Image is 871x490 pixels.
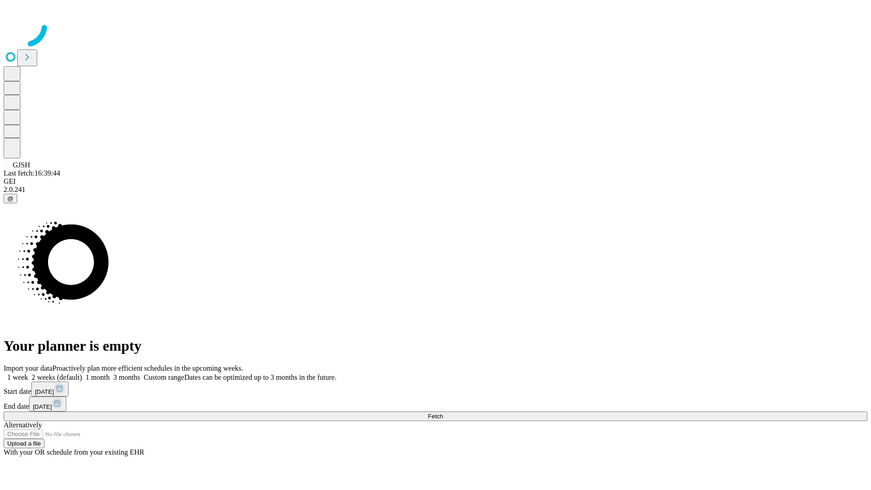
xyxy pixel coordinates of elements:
[7,373,28,381] span: 1 week
[113,373,140,381] span: 3 months
[31,382,69,397] button: [DATE]
[33,403,52,410] span: [DATE]
[184,373,336,381] span: Dates can be optimized up to 3 months in the future.
[4,439,44,448] button: Upload a file
[32,373,82,381] span: 2 weeks (default)
[4,412,867,421] button: Fetch
[4,177,867,186] div: GEI
[4,397,867,412] div: End date
[7,195,14,202] span: @
[13,161,30,169] span: GJSH
[428,413,443,420] span: Fetch
[53,364,243,372] span: Proactively plan more efficient schedules in the upcoming weeks.
[35,388,54,395] span: [DATE]
[4,338,867,354] h1: Your planner is empty
[4,364,53,372] span: Import your data
[4,186,867,194] div: 2.0.241
[4,382,867,397] div: Start date
[144,373,184,381] span: Custom range
[4,448,144,456] span: With your OR schedule from your existing EHR
[29,397,66,412] button: [DATE]
[86,373,110,381] span: 1 month
[4,421,42,429] span: Alternatively
[4,194,17,203] button: @
[4,169,60,177] span: Last fetch: 16:39:44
